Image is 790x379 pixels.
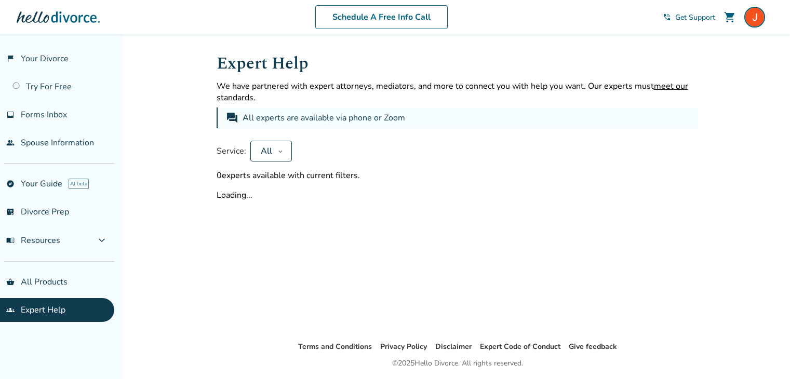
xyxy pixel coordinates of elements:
span: Get Support [675,12,715,22]
a: phone_in_talkGet Support [663,12,715,22]
span: phone_in_talk [663,13,671,21]
span: explore [6,180,15,188]
span: Service: [217,145,246,157]
span: Resources [6,235,60,246]
h1: Expert Help [217,51,699,76]
div: 0 experts available with current filters. [217,170,699,181]
span: menu_book [6,236,15,245]
span: shopping_cart [724,11,736,23]
div: All [259,145,274,157]
span: shopping_basket [6,278,15,286]
li: Give feedback [569,341,617,353]
span: people [6,139,15,147]
span: expand_more [96,234,108,247]
span: groups [6,306,15,314]
span: flag_2 [6,55,15,63]
a: Terms and Conditions [298,342,372,351]
li: Disclaimer [435,341,472,353]
span: forum [226,112,238,124]
img: Jennifer Coles [744,7,765,28]
a: Schedule A Free Info Call [315,5,448,29]
span: Forms Inbox [21,109,67,120]
span: AI beta [69,179,89,189]
div: © 2025 Hello Divorce. All rights reserved. [392,357,523,370]
div: Loading... [217,189,699,201]
button: All [250,141,292,161]
a: Expert Code of Conduct [480,342,560,351]
a: Privacy Policy [380,342,427,351]
div: All experts are available via phone or Zoom [243,112,407,124]
span: inbox [6,111,15,119]
span: meet our standards. [217,80,688,103]
p: We have partnered with expert attorneys, mediators, and more to connect you with help you want. O... [217,80,699,103]
span: list_alt_check [6,208,15,216]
